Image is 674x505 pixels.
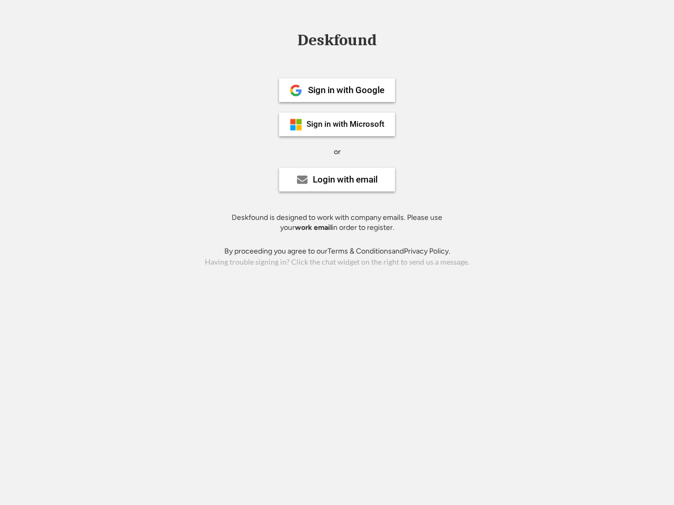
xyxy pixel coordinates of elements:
div: Deskfound is designed to work with company emails. Please use your in order to register. [219,213,455,233]
div: By proceeding you agree to our and [224,246,450,257]
div: Login with email [313,175,378,184]
img: 1024px-Google__G__Logo.svg.png [290,84,302,97]
strong: work email [295,223,332,232]
div: Deskfound [292,32,382,48]
div: Sign in with Google [308,86,384,95]
img: ms-symbollockup_mssymbol_19.png [290,118,302,131]
a: Privacy Policy. [404,247,450,256]
div: or [334,147,341,157]
a: Terms & Conditions [328,247,392,256]
div: Sign in with Microsoft [306,120,384,128]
